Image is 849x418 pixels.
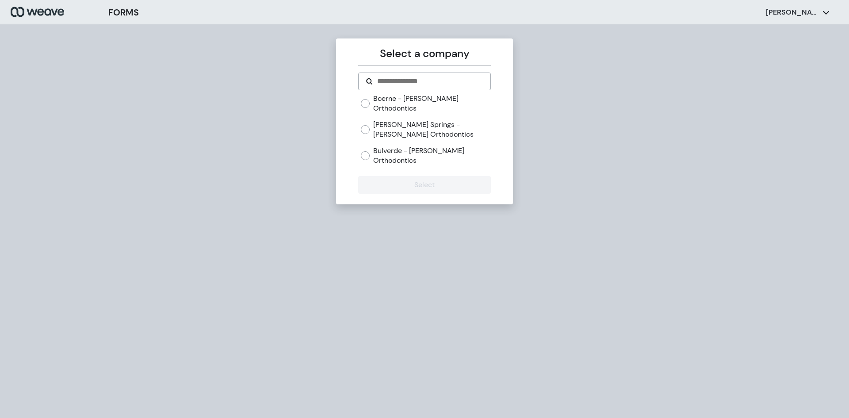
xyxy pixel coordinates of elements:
[373,94,490,113] label: Boerne - [PERSON_NAME] Orthodontics
[358,46,490,61] p: Select a company
[358,176,490,194] button: Select
[376,76,483,87] input: Search
[373,120,490,139] label: [PERSON_NAME] Springs - [PERSON_NAME] Orthodontics
[373,146,490,165] label: Bulverde - [PERSON_NAME] Orthodontics
[108,6,139,19] h3: FORMS
[766,8,819,17] p: [PERSON_NAME]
